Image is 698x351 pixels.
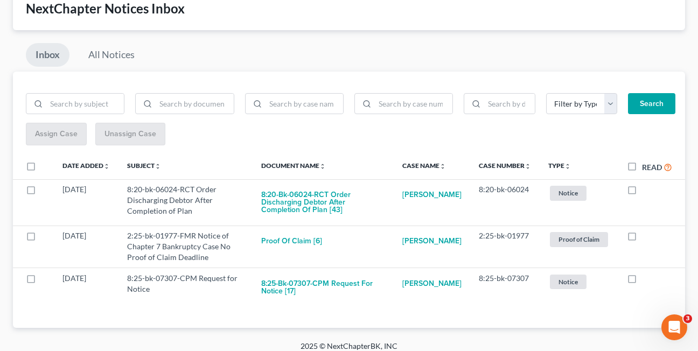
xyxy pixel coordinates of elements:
a: Typeunfold_more [548,162,571,170]
td: 8:25-bk-07307 [470,268,540,307]
td: [DATE] [54,268,118,307]
input: Search by subject [46,94,124,114]
td: 2:25-bk-01977 [470,226,540,268]
span: Notice [550,275,587,289]
i: unfold_more [564,163,571,170]
label: Read [642,162,662,173]
i: unfold_more [155,163,161,170]
a: Inbox [26,43,69,67]
input: Search by document name [156,94,233,114]
button: 8:20-bk-06024-RCT Order Discharging Debtor After Completion of Plan [43] [261,184,385,221]
button: Proof of Claim [6] [261,230,322,252]
td: [DATE] [54,226,118,268]
input: Search by case name [266,94,343,114]
td: 8:20-bk-06024-RCT Order Discharging Debtor After Completion of Plan [118,179,253,226]
a: Notice [548,273,610,291]
i: unfold_more [439,163,446,170]
td: [DATE] [54,179,118,226]
a: Case Numberunfold_more [479,162,531,170]
button: Search [628,93,675,115]
a: Proof of Claim [548,230,610,248]
td: 8:25-bk-07307-CPM Request for Notice [118,268,253,307]
i: unfold_more [525,163,531,170]
button: 8:25-bk-07307-CPM Request for Notice [17] [261,273,385,302]
a: Date Addedunfold_more [62,162,110,170]
iframe: Intercom live chat [661,314,687,340]
span: 3 [683,314,692,323]
a: [PERSON_NAME] [402,230,462,252]
input: Search by case number [375,94,452,114]
a: [PERSON_NAME] [402,273,462,294]
a: Document Nameunfold_more [261,162,326,170]
td: 2:25-bk-01977-FMR Notice of Chapter 7 Bankruptcy Case No Proof of Claim Deadline [118,226,253,268]
td: 8:20-bk-06024 [470,179,540,226]
a: Case Nameunfold_more [402,162,446,170]
a: [PERSON_NAME] [402,184,462,206]
a: Subjectunfold_more [127,162,161,170]
i: unfold_more [319,163,326,170]
span: Proof of Claim [550,232,608,247]
i: unfold_more [103,163,110,170]
span: Notice [550,186,587,200]
input: Search by date [484,94,535,114]
a: Notice [548,184,610,202]
a: All Notices [79,43,144,67]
